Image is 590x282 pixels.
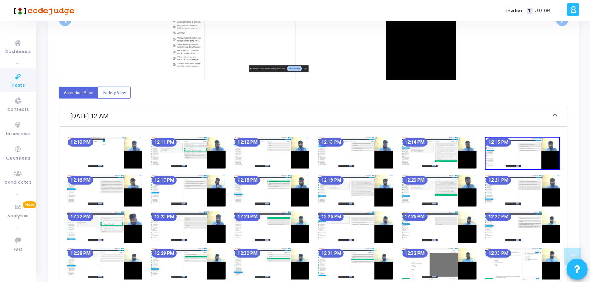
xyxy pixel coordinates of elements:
[402,175,477,207] img: screenshot-1754895015315.jpeg
[151,137,226,169] img: screenshot-1754894475326.jpeg
[68,213,93,221] mat-chip: 12:22 PM
[319,249,344,258] mat-chip: 12:31 PM
[402,248,477,280] img: screenshot-1754895735326.jpeg
[235,249,260,258] mat-chip: 12:30 PM
[403,176,428,185] mat-chip: 12:20 PM
[235,138,260,147] mat-chip: 12:12 PM
[506,7,523,14] label: Invites:
[151,248,226,280] img: screenshot-1754895555317.jpeg
[67,211,142,243] img: screenshot-1754895135302.jpeg
[11,82,25,89] span: Tests
[11,2,74,19] img: logo
[6,131,30,138] span: Interviews
[486,176,511,185] mat-chip: 12:21 PM
[485,137,560,170] img: screenshot-1754894715332.jpeg
[486,249,511,258] mat-chip: 12:33 PM
[60,105,567,127] mat-expansion-panel-header: [DATE] 12 AM
[234,211,309,243] img: screenshot-1754895255344.jpeg
[68,138,93,147] mat-chip: 12:10 PM
[319,213,344,221] mat-chip: 12:25 PM
[67,248,142,280] img: screenshot-1754895495330.jpeg
[318,175,393,207] img: screenshot-1754894955323.jpeg
[234,248,309,280] img: screenshot-1754895615309.jpeg
[14,246,23,254] span: FAQ
[151,175,226,207] img: screenshot-1754894835304.jpeg
[235,213,260,221] mat-chip: 12:24 PM
[235,176,260,185] mat-chip: 12:18 PM
[403,213,428,221] mat-chip: 12:26 PM
[485,175,560,207] img: screenshot-1754895075317.jpeg
[534,7,550,14] span: 79/106
[152,138,177,147] mat-chip: 12:11 PM
[97,87,131,98] label: Gallery View
[485,248,560,280] img: screenshot-1754895795327.jpeg
[403,138,428,147] mat-chip: 12:14 PM
[67,137,142,169] img: screenshot-1754894415189.jpeg
[486,213,511,221] mat-chip: 12:27 PM
[59,87,98,98] label: Accordion View
[319,138,344,147] mat-chip: 12:13 PM
[319,176,344,185] mat-chip: 12:19 PM
[402,137,477,169] img: screenshot-1754894655326.jpeg
[402,211,477,243] img: screenshot-1754895375315.jpeg
[23,201,36,208] span: New
[71,111,547,121] mat-panel-title: [DATE] 12 AM
[234,175,309,207] img: screenshot-1754894895322.jpeg
[486,138,511,147] mat-chip: 12:15 PM
[7,106,29,114] span: Contests
[234,137,309,169] img: screenshot-1754894535325.jpeg
[67,175,142,207] img: screenshot-1754894775315.jpeg
[318,137,393,169] img: screenshot-1754894595122.jpeg
[318,248,393,280] img: screenshot-1754895675328.jpeg
[6,48,31,56] span: Dashboard
[152,176,177,185] mat-chip: 12:17 PM
[6,155,30,162] span: Questions
[68,176,93,185] mat-chip: 12:16 PM
[403,249,428,258] mat-chip: 12:32 PM
[68,249,93,258] mat-chip: 12:28 PM
[485,211,560,243] img: screenshot-1754895435328.jpeg
[152,213,177,221] mat-chip: 12:23 PM
[527,8,532,14] span: T
[318,211,393,243] img: screenshot-1754895315325.jpeg
[5,179,32,186] span: Candidates
[8,213,29,220] span: Analytics
[151,211,226,243] img: screenshot-1754895195333.jpeg
[152,249,177,258] mat-chip: 12:29 PM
